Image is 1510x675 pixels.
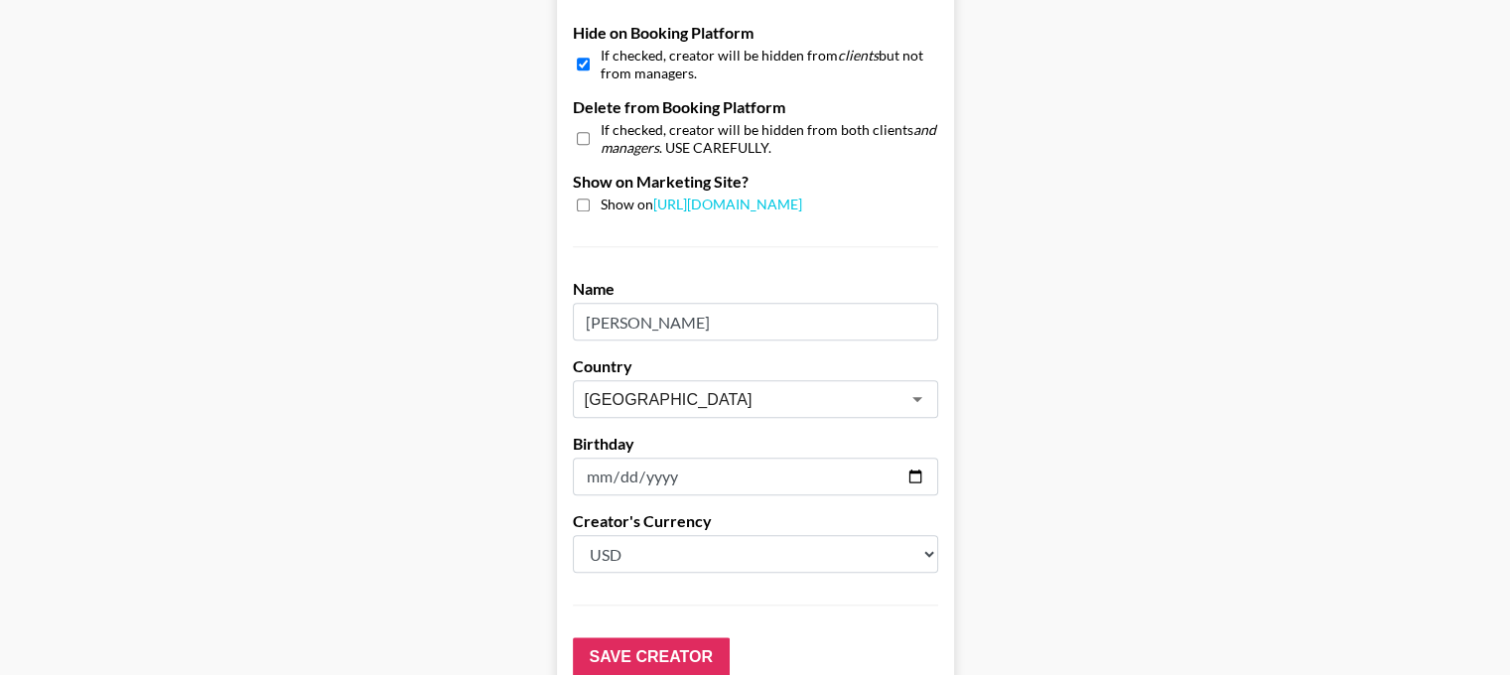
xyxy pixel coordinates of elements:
[601,121,936,156] em: and managers
[601,196,802,214] span: Show on
[653,196,802,212] a: [URL][DOMAIN_NAME]
[601,47,938,81] span: If checked, creator will be hidden from but not from managers.
[903,385,931,413] button: Open
[573,434,938,454] label: Birthday
[573,511,938,531] label: Creator's Currency
[573,279,938,299] label: Name
[573,97,938,117] label: Delete from Booking Platform
[838,47,879,64] em: clients
[573,356,938,376] label: Country
[573,23,938,43] label: Hide on Booking Platform
[601,121,938,156] span: If checked, creator will be hidden from both clients . USE CAREFULLY.
[573,172,938,192] label: Show on Marketing Site?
